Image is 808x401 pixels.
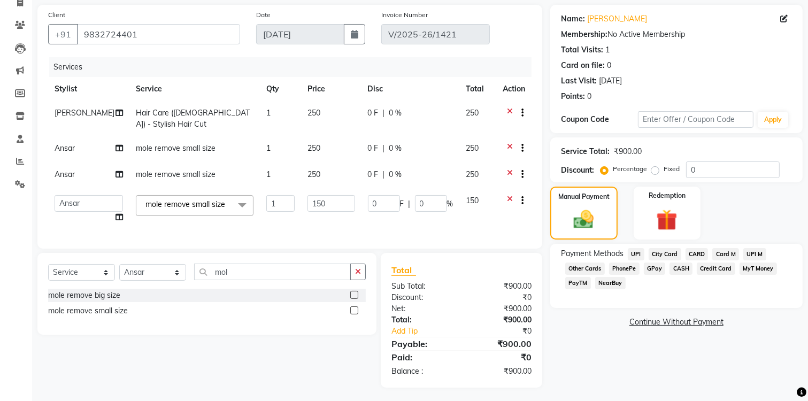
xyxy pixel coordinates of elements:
[607,60,611,71] div: 0
[307,169,320,179] span: 250
[389,107,402,119] span: 0 %
[391,265,416,276] span: Total
[389,143,402,154] span: 0 %
[649,191,686,200] label: Redemption
[561,29,792,40] div: No Active Membership
[301,77,361,101] th: Price
[389,169,402,180] span: 0 %
[638,111,753,128] input: Enter Offer / Coupon Code
[77,24,240,44] input: Search by Name/Mobile/Email/Code
[383,107,385,119] span: |
[145,199,225,209] span: mole remove small size
[48,77,129,101] th: Stylist
[644,263,666,275] span: GPay
[743,248,766,260] span: UPI M
[565,263,605,275] span: Other Cards
[48,10,65,20] label: Client
[561,248,624,259] span: Payment Methods
[383,303,461,314] div: Net:
[461,303,540,314] div: ₹900.00
[466,196,479,205] span: 150
[55,169,75,179] span: Ansar
[595,277,626,289] span: NearBuy
[561,13,585,25] div: Name:
[561,146,610,157] div: Service Total:
[48,24,78,44] button: +91
[561,29,607,40] div: Membership:
[129,77,260,101] th: Service
[368,143,379,154] span: 0 F
[649,248,681,260] span: City Card
[461,366,540,377] div: ₹900.00
[628,248,644,260] span: UPI
[461,351,540,364] div: ₹0
[561,60,605,71] div: Card on file:
[260,77,301,101] th: Qty
[712,248,739,260] span: Card M
[55,143,75,153] span: Ansar
[466,108,479,118] span: 250
[461,292,540,303] div: ₹0
[383,281,461,292] div: Sub Total:
[587,91,591,102] div: 0
[136,143,216,153] span: mole remove small size
[561,44,603,56] div: Total Visits:
[461,281,540,292] div: ₹900.00
[194,264,351,280] input: Search or Scan
[48,290,120,301] div: mole remove big size
[409,198,411,210] span: |
[614,146,642,157] div: ₹900.00
[136,108,250,129] span: Hair Care ([DEMOGRAPHIC_DATA]) - Stylish Hair Cut
[361,77,460,101] th: Disc
[383,169,385,180] span: |
[368,107,379,119] span: 0 F
[565,277,591,289] span: PayTM
[55,108,114,118] span: [PERSON_NAME]
[466,169,479,179] span: 250
[368,169,379,180] span: 0 F
[461,314,540,326] div: ₹900.00
[609,263,640,275] span: PhonePe
[266,108,271,118] span: 1
[383,337,461,350] div: Payable:
[383,292,461,303] div: Discount:
[561,91,585,102] div: Points:
[383,326,474,337] a: Add Tip
[613,164,647,174] label: Percentage
[266,169,271,179] span: 1
[381,10,428,20] label: Invoice Number
[561,75,597,87] div: Last Visit:
[225,199,230,209] a: x
[670,263,692,275] span: CASH
[256,10,271,20] label: Date
[567,208,600,231] img: _cash.svg
[740,263,777,275] span: MyT Money
[650,207,684,233] img: _gift.svg
[561,165,594,176] div: Discount:
[307,108,320,118] span: 250
[474,326,540,337] div: ₹0
[383,366,461,377] div: Balance :
[496,77,532,101] th: Action
[466,143,479,153] span: 250
[587,13,647,25] a: [PERSON_NAME]
[383,143,385,154] span: |
[552,317,801,328] a: Continue Without Payment
[136,169,216,179] span: mole remove small size
[49,57,540,77] div: Services
[461,337,540,350] div: ₹900.00
[48,305,128,317] div: mole remove small size
[664,164,680,174] label: Fixed
[605,44,610,56] div: 1
[599,75,622,87] div: [DATE]
[697,263,735,275] span: Credit Card
[686,248,709,260] span: CARD
[307,143,320,153] span: 250
[460,77,496,101] th: Total
[558,192,610,202] label: Manual Payment
[383,314,461,326] div: Total:
[758,112,788,128] button: Apply
[266,143,271,153] span: 1
[447,198,453,210] span: %
[561,114,638,125] div: Coupon Code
